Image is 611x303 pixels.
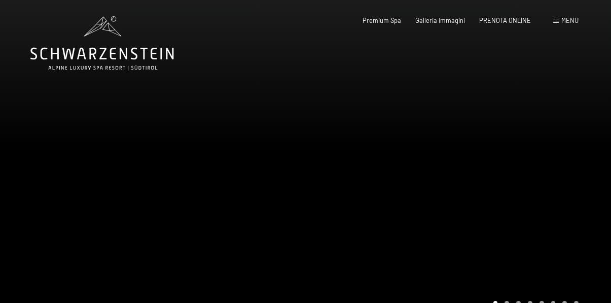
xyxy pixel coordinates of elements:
a: PRENOTA ONLINE [479,16,531,24]
span: Menu [561,16,579,24]
a: Galleria immagini [415,16,465,24]
a: Premium Spa [363,16,401,24]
